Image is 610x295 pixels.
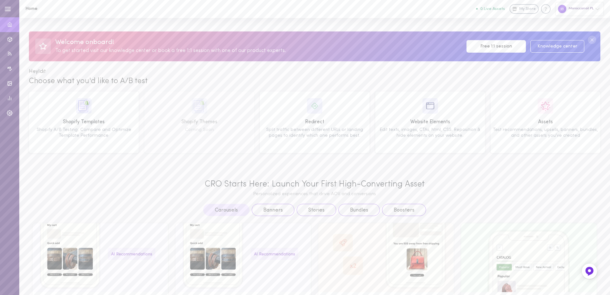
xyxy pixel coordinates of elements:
span: Hey Idit [29,69,46,74]
img: icon [76,98,91,114]
img: icon [192,98,207,114]
img: icon [538,98,553,114]
button: Boosters [382,204,426,216]
div: Coming Soon [147,127,252,133]
div: Website Elements [378,118,483,126]
div: Knowledge center [541,4,551,14]
button: Bundles [338,204,380,216]
button: Banners [252,204,294,216]
div: To get started visit our knowledge center or book a free 1:1 session with one of our product expe... [55,47,462,55]
div: Shopify Themes [147,118,252,126]
button: 0 Live Assets [476,7,505,11]
div: Moroccanoil PL [555,2,604,16]
span: Choose what you'd like to A/B test [29,77,148,85]
img: icon [307,98,322,114]
h1: Home [25,6,131,11]
div: Split traffic between different URLs or landing pages to identify which one performs best. [262,127,367,138]
span: My Store [519,6,536,12]
div: Welcome onboard! [55,38,462,47]
a: My Store [510,4,539,14]
img: Feedback Button [585,266,594,276]
a: Knowledge center [530,40,584,53]
a: Free 1:1 session [466,40,526,53]
div: CRO Starts Here: Launch Your First High-Converting Asset [32,179,597,189]
button: Stories [297,204,336,216]
div: Personalized experiences that drive AOV and conversions [32,192,597,197]
img: icon [423,98,438,114]
div: Assets [493,118,598,126]
div: Shopify Templates [31,118,136,126]
div: Shopify A/B Testing: Compare and Optimize Template Performance [31,127,136,138]
button: Carousels [203,204,249,216]
div: Test recommendations, upsells, banners, bundles, and other assets you’ve created [493,127,598,138]
a: 0 Live Assets [476,7,510,11]
div: Redirect [262,118,367,126]
div: Edit texts, images, CTAs, html, CSS. Reposition & hide elements on your website. [378,127,483,138]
